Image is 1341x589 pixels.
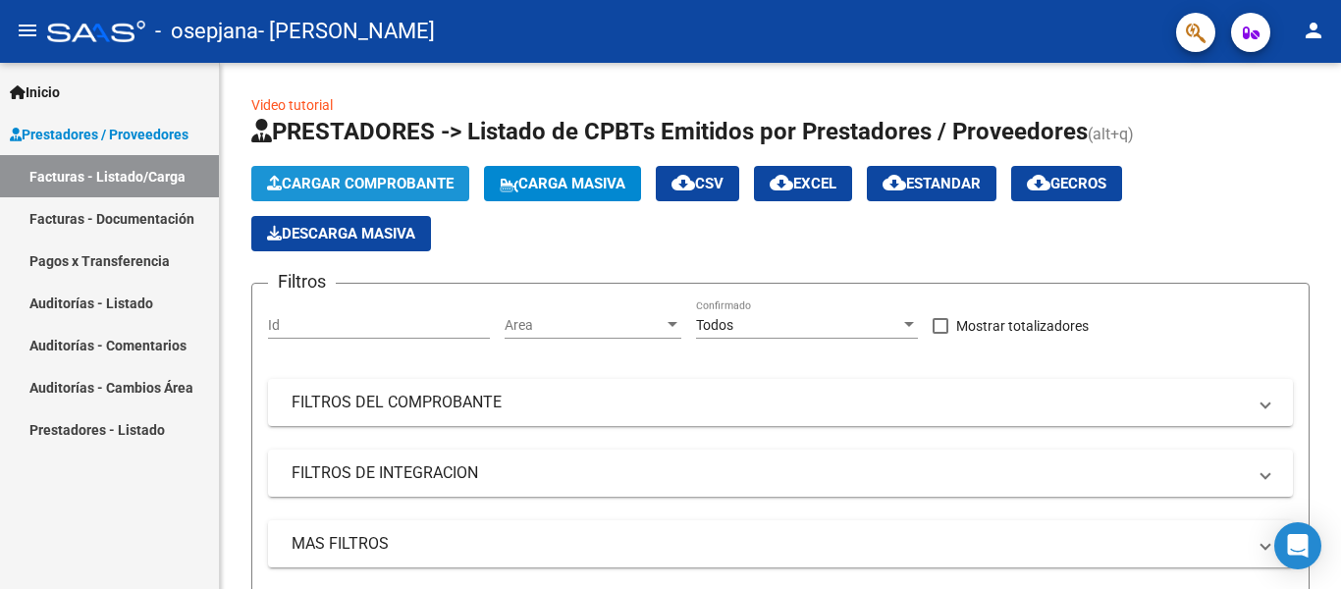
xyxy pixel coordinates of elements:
mat-icon: cloud_download [883,171,906,194]
span: Todos [696,317,733,333]
mat-expansion-panel-header: FILTROS DE INTEGRACION [268,450,1293,497]
span: (alt+q) [1088,125,1134,143]
span: Descarga Masiva [267,225,415,242]
mat-icon: person [1302,19,1325,42]
button: Estandar [867,166,996,201]
span: Carga Masiva [500,175,625,192]
button: Descarga Masiva [251,216,431,251]
span: Cargar Comprobante [267,175,454,192]
div: Open Intercom Messenger [1274,522,1321,569]
span: Mostrar totalizadores [956,314,1089,338]
mat-icon: menu [16,19,39,42]
mat-icon: cloud_download [671,171,695,194]
span: Area [505,317,664,334]
button: EXCEL [754,166,852,201]
mat-panel-title: FILTROS DE INTEGRACION [292,462,1246,484]
span: EXCEL [770,175,836,192]
mat-panel-title: MAS FILTROS [292,533,1246,555]
a: Video tutorial [251,97,333,113]
app-download-masive: Descarga masiva de comprobantes (adjuntos) [251,216,431,251]
button: Gecros [1011,166,1122,201]
mat-panel-title: FILTROS DEL COMPROBANTE [292,392,1246,413]
span: Estandar [883,175,981,192]
span: CSV [671,175,724,192]
mat-expansion-panel-header: MAS FILTROS [268,520,1293,567]
span: PRESTADORES -> Listado de CPBTs Emitidos por Prestadores / Proveedores [251,118,1088,145]
button: CSV [656,166,739,201]
h3: Filtros [268,268,336,295]
span: - [PERSON_NAME] [258,10,435,53]
span: Inicio [10,81,60,103]
mat-expansion-panel-header: FILTROS DEL COMPROBANTE [268,379,1293,426]
span: Prestadores / Proveedores [10,124,188,145]
span: Gecros [1027,175,1106,192]
span: - osepjana [155,10,258,53]
button: Carga Masiva [484,166,641,201]
button: Cargar Comprobante [251,166,469,201]
mat-icon: cloud_download [770,171,793,194]
mat-icon: cloud_download [1027,171,1050,194]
